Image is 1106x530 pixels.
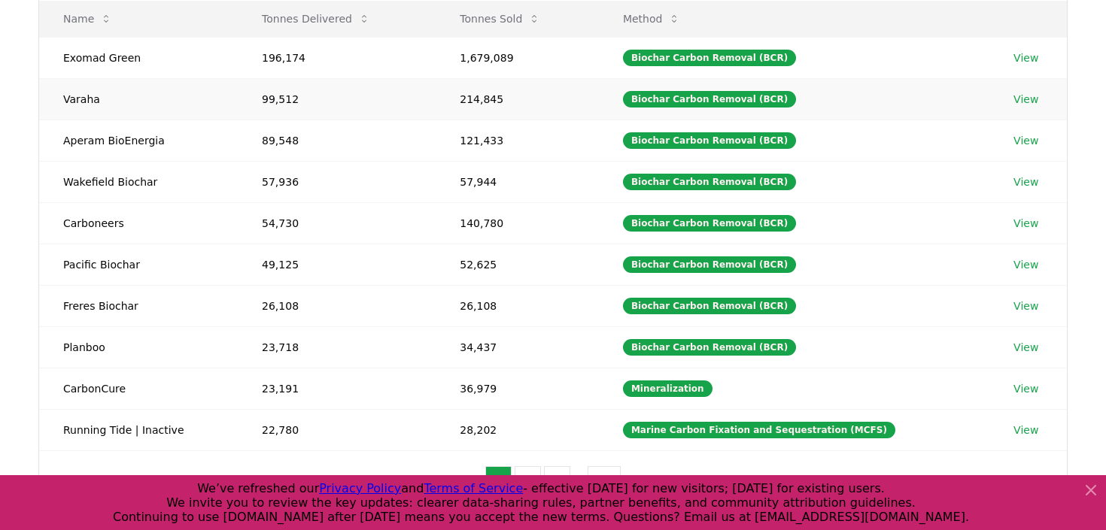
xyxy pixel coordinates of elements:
button: 3 [544,466,570,496]
td: 99,512 [238,78,436,120]
div: Biochar Carbon Removal (BCR) [623,339,796,356]
div: Biochar Carbon Removal (BCR) [623,91,796,108]
td: 121,433 [436,120,599,161]
td: 26,108 [436,285,599,326]
td: 22,780 [238,409,436,450]
td: 1,679,089 [436,37,599,78]
div: Biochar Carbon Removal (BCR) [623,215,796,232]
button: 1 [485,466,512,496]
button: 2 [515,466,541,496]
button: 22 [588,466,621,496]
td: 57,944 [436,161,599,202]
td: 34,437 [436,326,599,368]
td: 23,191 [238,368,436,409]
td: CarbonCure [39,368,238,409]
div: Biochar Carbon Removal (BCR) [623,298,796,314]
button: Method [611,4,693,34]
td: 57,936 [238,161,436,202]
td: Varaha [39,78,238,120]
button: next page [624,466,649,496]
td: Wakefield Biochar [39,161,238,202]
div: Biochar Carbon Removal (BCR) [623,256,796,273]
td: Exomad Green [39,37,238,78]
td: Aperam BioEnergia [39,120,238,161]
li: ... [573,472,585,490]
div: Biochar Carbon Removal (BCR) [623,132,796,149]
td: 23,718 [238,326,436,368]
td: 28,202 [436,409,599,450]
td: 196,174 [238,37,436,78]
div: Biochar Carbon Removal (BCR) [623,174,796,190]
div: Biochar Carbon Removal (BCR) [623,50,796,66]
td: Pacific Biochar [39,244,238,285]
div: Marine Carbon Fixation and Sequestration (MCFS) [623,422,895,438]
td: 54,730 [238,202,436,244]
a: View [1013,257,1038,272]
td: 214,845 [436,78,599,120]
td: Carboneers [39,202,238,244]
td: 36,979 [436,368,599,409]
button: Name [51,4,124,34]
a: View [1013,340,1038,355]
div: Mineralization [623,380,713,397]
button: Tonnes Delivered [250,4,382,34]
td: Planboo [39,326,238,368]
td: 52,625 [436,244,599,285]
a: View [1013,216,1038,231]
td: 49,125 [238,244,436,285]
a: View [1013,50,1038,65]
a: View [1013,133,1038,148]
a: View [1013,298,1038,313]
a: View [1013,174,1038,189]
a: View [1013,381,1038,396]
button: Tonnes Sold [448,4,552,34]
td: Running Tide | Inactive [39,409,238,450]
a: View [1013,92,1038,107]
td: Freres Biochar [39,285,238,326]
td: 89,548 [238,120,436,161]
td: 140,780 [436,202,599,244]
td: 26,108 [238,285,436,326]
a: View [1013,422,1038,438]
